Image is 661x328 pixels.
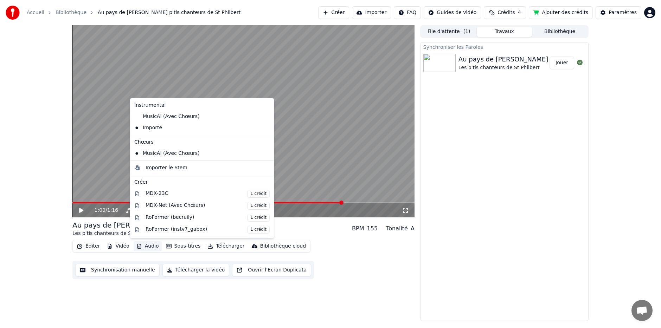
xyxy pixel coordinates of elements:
[6,6,20,20] img: youka
[75,264,160,276] button: Synchronisation manuelle
[477,27,532,37] button: Travaux
[260,243,306,250] div: Bibliothèque cloud
[421,27,477,37] button: File d'attente
[131,100,272,111] div: Instrumental
[518,9,521,16] span: 4
[162,264,230,276] button: Télécharger la vidéo
[247,190,270,198] span: 1 crédit
[72,220,172,230] div: Au pays de [PERSON_NAME]
[163,241,204,251] button: Sous-titres
[95,207,111,214] div: /
[463,28,470,35] span: ( 1 )
[74,241,103,251] button: Éditer
[424,6,481,19] button: Guides de vidéo
[367,224,378,233] div: 155
[247,226,270,234] span: 1 crédit
[27,9,240,16] nav: breadcrumb
[131,148,262,159] div: MusicAI (Avec Chœurs)
[386,224,408,233] div: Tonalité
[631,300,653,321] div: Ouvrir le chat
[550,57,574,69] button: Jouer
[134,241,162,251] button: Audio
[532,27,588,37] button: Bibliothèque
[98,9,240,16] span: Au pays de [PERSON_NAME] p'tis chanteurs de St Philbert
[352,224,364,233] div: BPM
[498,9,515,16] span: Crédits
[484,6,526,19] button: Crédits4
[596,6,641,19] button: Paramètres
[146,238,270,245] div: Demucs
[146,164,187,171] div: Importer le Stem
[134,179,270,186] div: Créer
[146,226,270,234] div: RoFormer (instv7_gabox)
[458,54,548,64] div: Au pays de [PERSON_NAME]
[609,9,637,16] div: Paramètres
[107,207,118,214] span: 1:16
[72,230,172,237] div: Les p'tis chanteurs de St Philbert
[146,214,270,222] div: RoFormer (becruily)
[27,9,44,16] a: Accueil
[352,6,391,19] button: Importer
[104,241,132,251] button: Vidéo
[247,202,270,210] span: 1 crédit
[146,202,270,210] div: MDX-Net (Avec Chœurs)
[529,6,593,19] button: Ajouter des crédits
[411,224,415,233] div: A
[232,264,311,276] button: Ouvrir l'Ecran Duplicata
[131,122,262,133] div: Importé
[146,190,270,198] div: MDX-23C
[247,238,270,245] span: 1 crédit
[131,111,262,122] div: MusicAI (Avec Chœurs)
[421,42,588,51] div: Synchroniser les Paroles
[56,9,86,16] a: Bibliothèque
[458,64,548,71] div: Les p'tis chanteurs de St Philbert
[205,241,247,251] button: Télécharger
[131,137,272,148] div: Chœurs
[247,214,270,222] span: 1 crédit
[95,207,105,214] span: 1:00
[394,6,421,19] button: FAQ
[318,6,349,19] button: Créer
